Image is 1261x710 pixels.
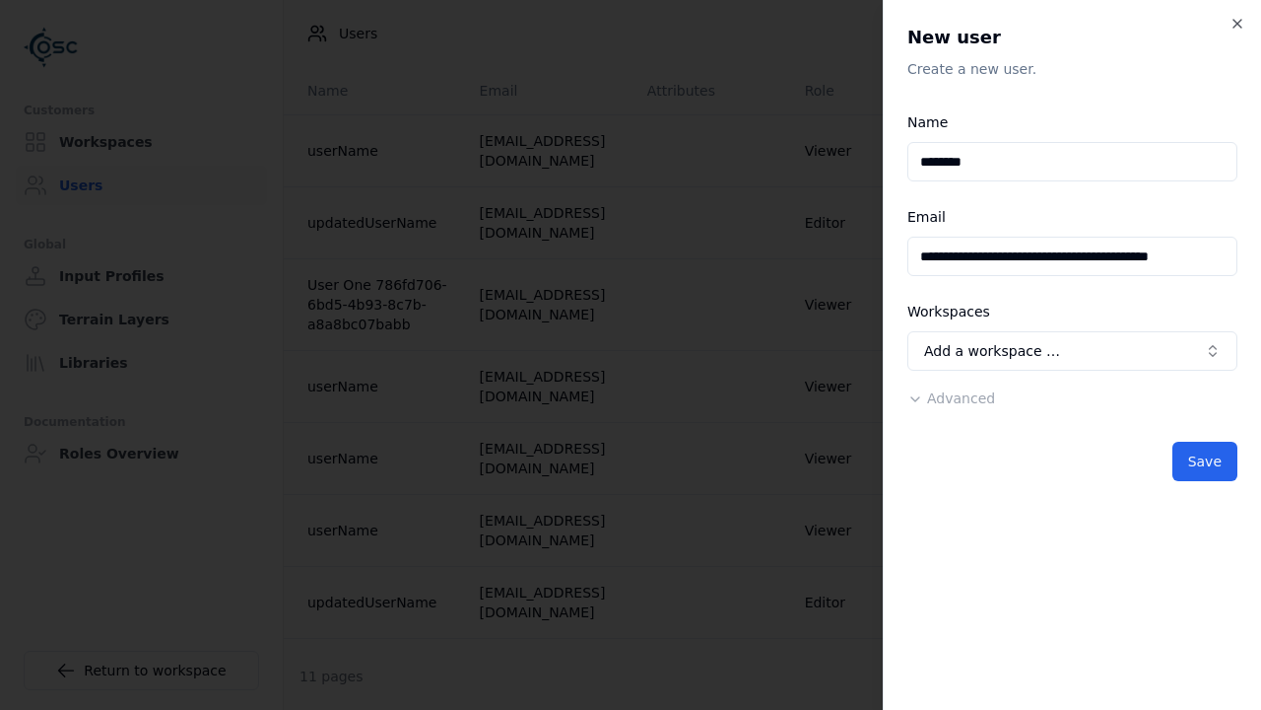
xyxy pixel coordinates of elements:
[907,304,990,319] label: Workspaces
[907,59,1237,79] p: Create a new user.
[1172,442,1237,481] button: Save
[907,389,995,408] button: Advanced
[927,390,995,406] span: Advanced
[907,114,948,130] label: Name
[907,209,946,225] label: Email
[924,341,1060,361] span: Add a workspace …
[907,24,1237,51] h2: New user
